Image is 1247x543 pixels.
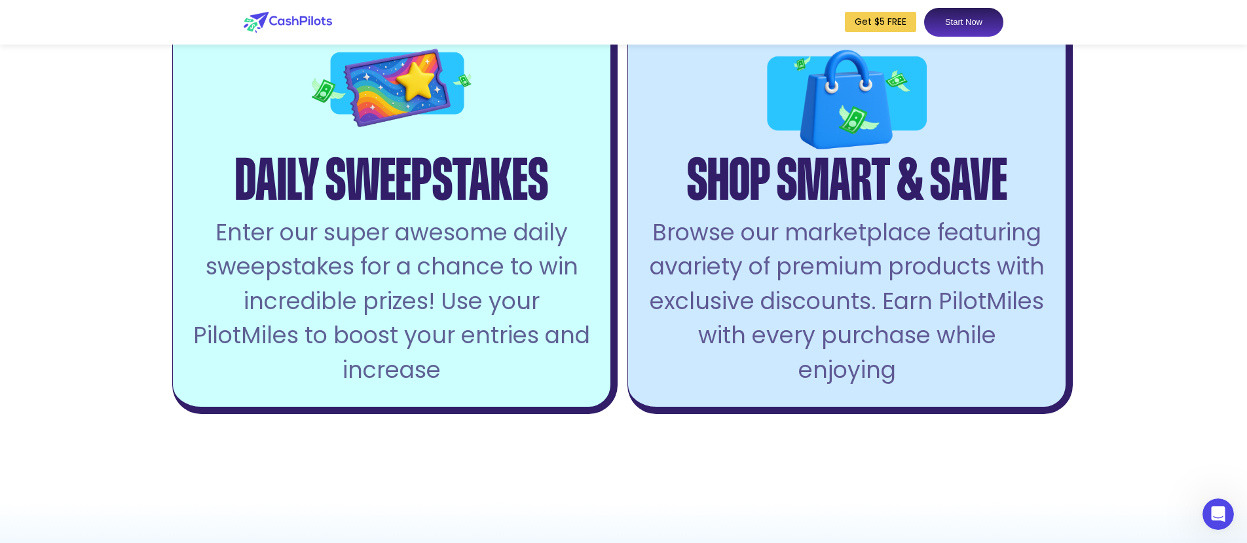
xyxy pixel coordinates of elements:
[648,215,1046,388] div: Browse our marketplace featuring avariety of premium products with exclusive discounts. Earn Pilo...
[924,8,1003,37] a: Start Now
[767,27,926,183] img: offer
[845,12,916,32] a: Get $5 FREE
[312,27,471,157] img: offer
[244,12,332,33] img: logo
[1202,498,1234,530] iframe: Intercom live chat
[687,135,1007,197] div: Shop Smart & Save
[193,215,591,388] div: Enter our super awesome daily sweepstakes for a chance to win incredible prizes! Use your PilotMi...
[235,135,548,197] div: Daily Sweepstakes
